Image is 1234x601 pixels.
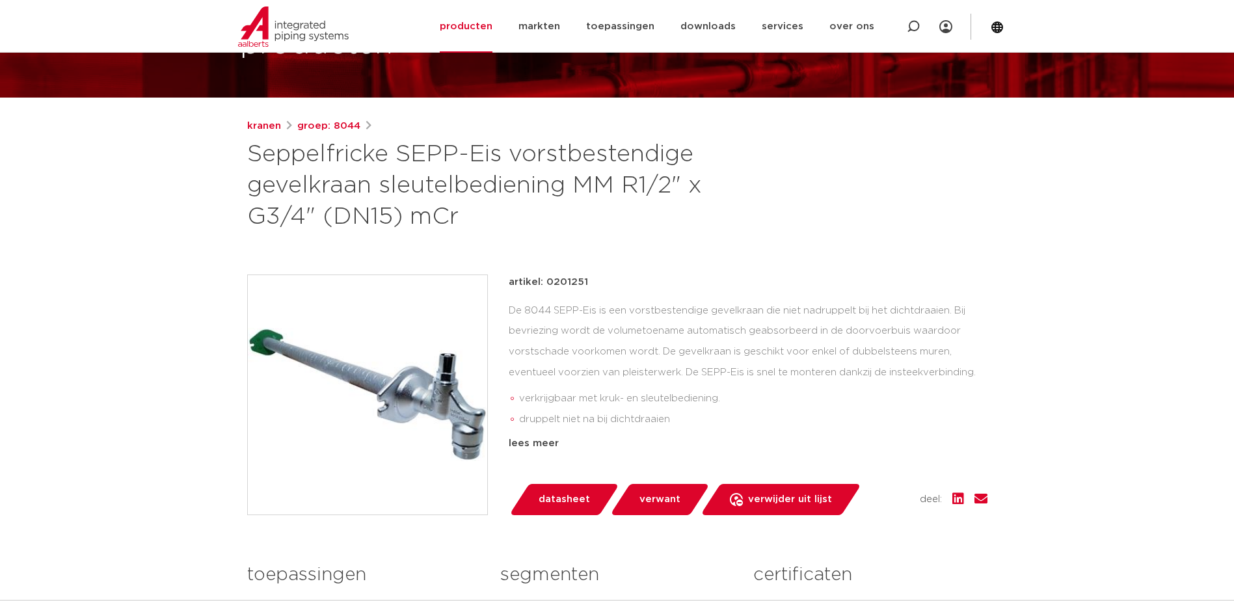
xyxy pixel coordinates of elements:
[509,274,588,290] p: artikel: 0201251
[610,484,710,515] a: verwant
[519,388,987,409] li: verkrijgbaar met kruk- en sleutelbediening.
[247,118,281,134] a: kranen
[509,300,987,431] div: De 8044 SEPP-Eis is een vorstbestendige gevelkraan die niet nadruppelt bij het dichtdraaien. Bij ...
[639,489,680,510] span: verwant
[519,409,987,430] li: druppelt niet na bij dichtdraaien
[500,562,734,588] h3: segmenten
[519,430,987,451] li: eenvoudige en snelle montage dankzij insteekverbinding
[509,484,619,515] a: datasheet
[248,275,487,514] img: Product Image for Seppelfricke SEPP-Eis vorstbestendige gevelkraan sleutelbediening MM R1/2" x G3...
[753,562,987,588] h3: certificaten
[920,492,942,507] span: deel:
[748,489,832,510] span: verwijder uit lijst
[509,436,987,451] div: lees meer
[297,118,360,134] a: groep: 8044
[247,139,736,233] h1: Seppelfricke SEPP-Eis vorstbestendige gevelkraan sleutelbediening MM R1/2" x G3/4" (DN15) mCr
[247,562,481,588] h3: toepassingen
[539,489,590,510] span: datasheet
